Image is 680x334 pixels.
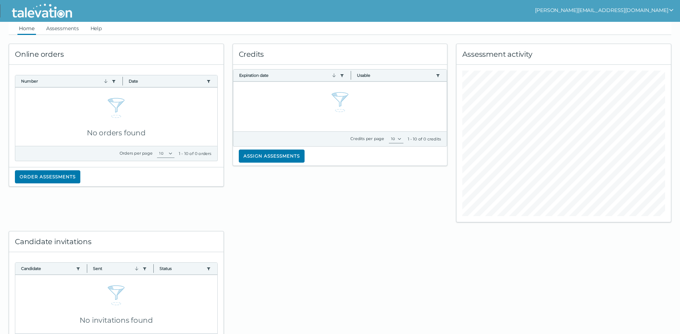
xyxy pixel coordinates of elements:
[456,44,671,65] div: Assessment activity
[9,2,75,20] img: Talevation_Logo_Transparent_white.png
[120,73,125,89] button: Column resize handle
[9,231,224,252] div: Candidate invitations
[535,6,674,15] button: show user actions
[349,67,353,83] button: Column resize handle
[357,72,433,78] button: Usable
[21,266,73,271] button: Candidate
[21,78,109,84] button: Number
[17,22,36,35] a: Home
[151,261,156,276] button: Column resize handle
[233,44,447,65] div: Credits
[129,78,203,84] button: Date
[120,151,153,156] label: Orders per page
[15,170,80,183] button: Order assessments
[160,266,204,271] button: Status
[239,150,305,163] button: Assign assessments
[87,128,146,137] span: No orders found
[350,136,384,141] label: Credits per page
[89,22,104,35] a: Help
[408,136,441,142] div: 1 - 10 of 0 credits
[93,266,140,271] button: Sent
[85,261,89,276] button: Column resize handle
[45,22,80,35] a: Assessments
[179,151,212,156] div: 1 - 10 of 0 orders
[80,316,153,325] span: No invitations found
[9,44,224,65] div: Online orders
[239,72,337,78] button: Expiration date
